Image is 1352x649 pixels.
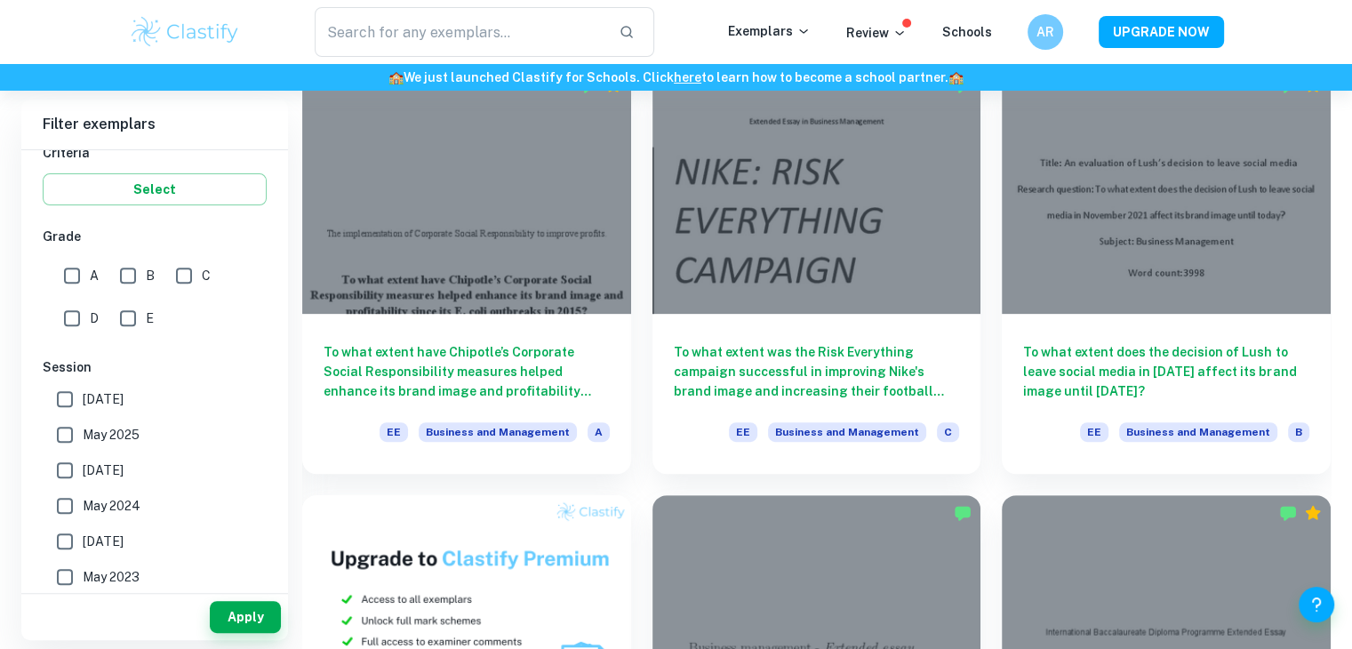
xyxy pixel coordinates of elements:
[1002,68,1331,474] a: To what extent does the decision of Lush to leave social media in [DATE] affect its brand image u...
[937,422,959,442] span: C
[954,504,972,522] img: Marked
[324,342,610,401] h6: To what extent have Chipotle’s Corporate Social Responsibility measures helped enhance its brand ...
[146,308,154,328] span: E
[210,601,281,633] button: Apply
[729,422,757,442] span: EE
[1279,504,1297,522] img: Marked
[315,7,605,57] input: Search for any exemplars...
[43,227,267,246] h6: Grade
[83,496,140,516] span: May 2024
[1028,14,1063,50] button: AR
[21,100,288,149] h6: Filter exemplars
[674,70,701,84] a: here
[1023,342,1309,401] h6: To what extent does the decision of Lush to leave social media in [DATE] affect its brand image u...
[90,266,99,285] span: A
[1080,422,1108,442] span: EE
[768,422,926,442] span: Business and Management
[588,422,610,442] span: A
[1099,16,1224,48] button: UPGRADE NOW
[1119,422,1277,442] span: Business and Management
[202,266,211,285] span: C
[1035,22,1055,42] h6: AR
[388,70,404,84] span: 🏫
[652,68,981,474] a: To what extent was the Risk Everything campaign successful in improving Nike's brand image and in...
[43,143,267,163] h6: Criteria
[1288,422,1309,442] span: B
[1304,504,1322,522] div: Premium
[942,25,992,39] a: Schools
[83,425,140,445] span: May 2025
[83,461,124,480] span: [DATE]
[846,23,907,43] p: Review
[1299,587,1334,622] button: Help and Feedback
[948,70,964,84] span: 🏫
[43,173,267,205] button: Select
[83,567,140,587] span: May 2023
[83,532,124,551] span: [DATE]
[4,68,1348,87] h6: We just launched Clastify for Schools. Click to learn how to become a school partner.
[83,389,124,409] span: [DATE]
[129,14,242,50] img: Clastify logo
[380,422,408,442] span: EE
[90,308,99,328] span: D
[728,21,811,41] p: Exemplars
[146,266,155,285] span: B
[43,357,267,377] h6: Session
[674,342,960,401] h6: To what extent was the Risk Everything campaign successful in improving Nike's brand image and in...
[302,68,631,474] a: To what extent have Chipotle’s Corporate Social Responsibility measures helped enhance its brand ...
[419,422,577,442] span: Business and Management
